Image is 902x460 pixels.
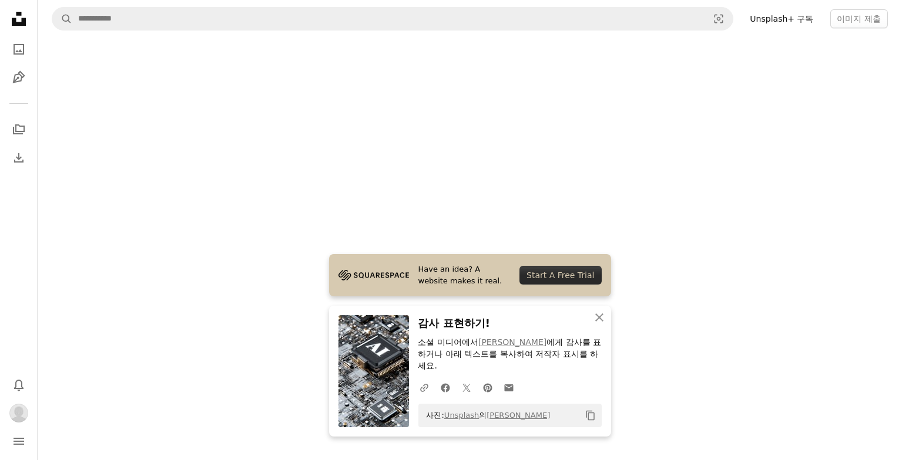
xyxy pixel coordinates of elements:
[435,376,456,399] a: Facebook에 공유
[478,337,546,347] a: [PERSON_NAME]
[581,405,601,425] button: 클립보드에 복사하기
[52,8,72,30] button: Unsplash 검색
[456,376,477,399] a: Twitter에 공유
[7,373,31,397] button: 알림
[9,404,28,422] img: 사용자 중기 강의 아바타
[498,376,519,399] a: 이메일로 공유에 공유
[421,406,551,425] span: 사진: 의
[418,263,511,287] span: Have an idea? A website makes it real.
[7,7,31,33] a: 홈 — Unsplash
[338,266,409,284] img: file-1705255347840-230a6ab5bca9image
[52,7,733,31] form: 사이트 전체에서 이미지 찾기
[519,266,601,285] div: Start A Free Trial
[743,9,820,28] a: Unsplash+ 구독
[329,254,611,296] a: Have an idea? A website makes it real.Start A Free Trial
[418,315,602,332] h3: 감사 표현하기!
[830,9,888,28] button: 이미지 제출
[7,429,31,453] button: 메뉴
[705,8,733,30] button: 시각적 검색
[7,38,31,61] a: 사진
[487,411,550,420] a: [PERSON_NAME]
[7,146,31,170] a: 다운로드 내역
[477,376,498,399] a: Pinterest에 공유
[7,66,31,89] a: 일러스트
[444,411,479,420] a: Unsplash
[7,401,31,425] button: 프로필
[418,337,602,372] p: 소셜 미디어에서 에게 감사를 표하거나 아래 텍스트를 복사하여 저작자 표시를 하세요.
[7,118,31,141] a: 컬렉션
